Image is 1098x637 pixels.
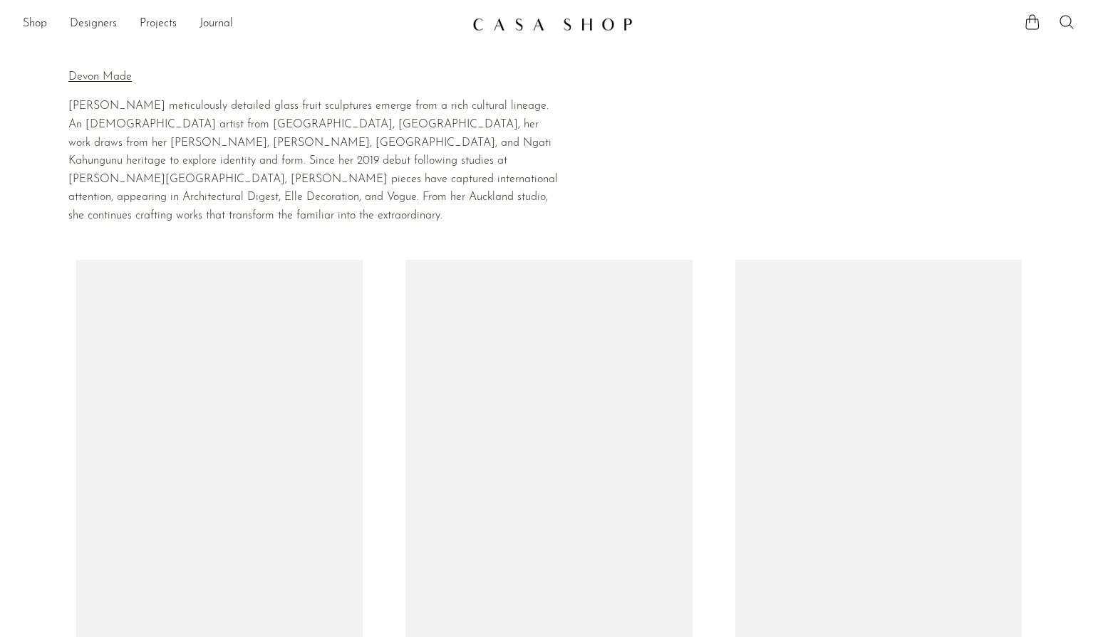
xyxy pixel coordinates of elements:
[140,15,177,33] a: Projects
[23,12,461,36] ul: NEW HEADER MENU
[68,98,562,225] p: [PERSON_NAME] meticulously detailed glass fruit sculptures emerge from a rich cultural lineage. A...
[70,15,117,33] a: Designers
[68,68,562,87] p: Devon Made
[23,15,47,33] a: Shop
[200,15,233,33] a: Journal
[23,12,461,36] nav: Desktop navigation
